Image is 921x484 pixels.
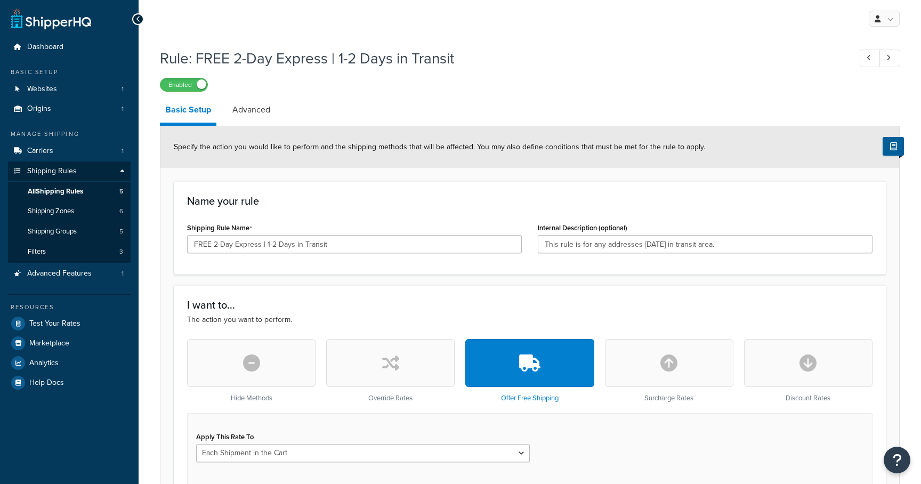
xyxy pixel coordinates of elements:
[29,378,64,388] span: Help Docs
[27,104,51,114] span: Origins
[8,162,131,181] a: Shipping Rules
[8,68,131,77] div: Basic Setup
[29,359,59,368] span: Analytics
[8,182,131,201] a: AllShipping Rules5
[8,353,131,373] a: Analytics
[28,187,83,196] span: All Shipping Rules
[8,37,131,57] a: Dashboard
[187,195,872,207] h3: Name your rule
[326,339,455,402] div: Override Rates
[227,97,276,123] a: Advanced
[27,43,63,52] span: Dashboard
[8,99,131,119] li: Origins
[8,334,131,353] a: Marketplace
[119,187,123,196] span: 5
[160,48,840,69] h1: Rule: FREE 2-Day Express | 1-2 Days in Transit
[8,264,131,284] a: Advanced Features1
[8,162,131,263] li: Shipping Rules
[8,201,131,221] a: Shipping Zones6
[8,141,131,161] li: Carriers
[122,104,124,114] span: 1
[119,247,123,256] span: 3
[8,222,131,241] a: Shipping Groups5
[28,207,74,216] span: Shipping Zones
[879,50,900,67] a: Next Record
[605,339,733,402] div: Surcharge Rates
[28,247,46,256] span: Filters
[8,141,131,161] a: Carriers1
[860,50,880,67] a: Previous Record
[8,242,131,262] li: Filters
[8,130,131,139] div: Manage Shipping
[187,339,316,402] div: Hide Methods
[884,447,910,473] button: Open Resource Center
[160,78,207,91] label: Enabled
[196,433,254,441] label: Apply This Rate To
[883,137,904,156] button: Show Help Docs
[8,264,131,284] li: Advanced Features
[8,79,131,99] li: Websites
[29,319,80,328] span: Test Your Rates
[27,85,57,94] span: Websites
[8,373,131,392] a: Help Docs
[8,201,131,221] li: Shipping Zones
[8,79,131,99] a: Websites1
[744,339,872,402] div: Discount Rates
[187,314,872,326] p: The action you want to perform.
[8,314,131,333] a: Test Your Rates
[465,339,594,402] div: Offer Free Shipping
[538,224,627,232] label: Internal Description (optional)
[27,147,53,156] span: Carriers
[8,99,131,119] a: Origins1
[8,242,131,262] a: Filters3
[27,269,92,278] span: Advanced Features
[122,147,124,156] span: 1
[174,141,705,152] span: Specify the action you would like to perform and the shipping methods that will be affected. You ...
[28,227,77,236] span: Shipping Groups
[160,97,216,126] a: Basic Setup
[122,269,124,278] span: 1
[122,85,124,94] span: 1
[29,339,69,348] span: Marketplace
[187,224,252,232] label: Shipping Rule Name
[119,207,123,216] span: 6
[8,303,131,312] div: Resources
[187,299,872,311] h3: I want to...
[119,227,123,236] span: 5
[8,222,131,241] li: Shipping Groups
[27,167,77,176] span: Shipping Rules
